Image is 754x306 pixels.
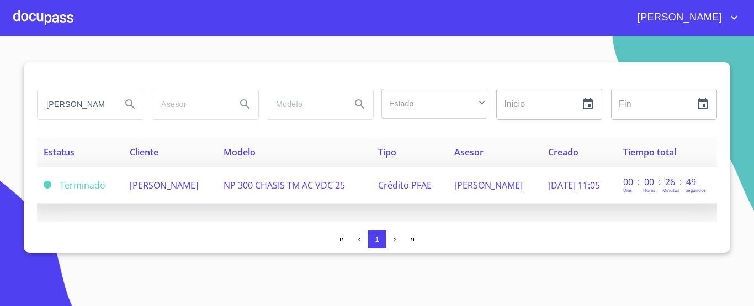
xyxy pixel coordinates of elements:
[629,9,728,26] span: [PERSON_NAME]
[548,146,578,158] span: Creado
[375,235,379,244] span: 1
[60,179,105,191] span: Terminado
[623,146,676,158] span: Tiempo total
[44,146,75,158] span: Estatus
[152,89,227,119] input: search
[623,187,632,193] p: Dias
[130,179,198,191] span: [PERSON_NAME]
[643,187,655,193] p: Horas
[686,187,706,193] p: Segundos
[117,91,144,117] button: Search
[662,187,679,193] p: Minutos
[454,146,484,158] span: Asesor
[130,146,158,158] span: Cliente
[232,91,258,117] button: Search
[44,181,51,189] span: Terminado
[224,179,345,191] span: NP 300 CHASIS TM AC VDC 25
[454,179,523,191] span: [PERSON_NAME]
[378,179,432,191] span: Crédito PFAE
[623,176,698,188] p: 00 : 00 : 26 : 49
[267,89,342,119] input: search
[38,89,113,119] input: search
[629,9,741,26] button: account of current user
[548,179,600,191] span: [DATE] 11:05
[224,146,256,158] span: Modelo
[378,146,396,158] span: Tipo
[368,230,386,248] button: 1
[347,91,373,117] button: Search
[381,89,487,119] div: ​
